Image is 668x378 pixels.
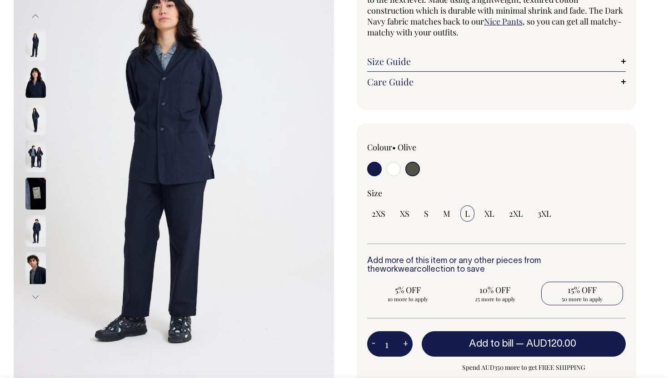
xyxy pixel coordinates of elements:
[516,339,578,348] span: —
[395,205,414,222] input: XS
[541,282,623,305] input: 15% OFF 50 more to apply
[25,215,46,247] img: dark-navy
[25,29,46,61] img: dark-navy
[533,205,556,222] input: 3XL
[469,339,513,348] span: Add to bill
[484,16,523,27] a: Nice Pants
[367,76,626,87] a: Care Guide
[546,295,618,303] span: 50 more to apply
[29,6,42,26] button: Previous
[392,142,396,153] span: •
[460,205,474,222] input: L
[25,141,46,173] img: dark-navy
[439,205,455,222] input: M
[29,287,42,308] button: Next
[372,208,385,219] span: 2XS
[398,142,416,153] label: Olive
[367,142,471,153] div: Colour
[372,284,444,295] span: 5% OFF
[367,257,626,275] h6: Add more of this item or any other pieces from the collection to save
[459,295,532,303] span: 25 more to apply
[399,335,413,353] button: +
[546,284,618,295] span: 15% OFF
[480,205,499,222] input: XL
[400,208,409,219] span: XS
[367,16,622,38] span: , so you can get all matchy-matchy with your outfits.
[504,205,528,222] input: 2XL
[419,205,433,222] input: S
[424,208,429,219] span: S
[367,335,380,353] button: -
[526,339,576,348] span: AUD120.00
[484,208,494,219] span: XL
[443,208,450,219] span: M
[465,208,470,219] span: L
[367,282,449,305] input: 5% OFF 10 more to apply
[25,178,46,210] img: dark-navy
[25,66,46,98] img: dark-navy
[422,362,626,373] span: Spend AUD350 more to get FREE SHIPPING
[509,208,523,219] span: 2XL
[454,282,536,305] input: 10% OFF 25 more to apply
[367,188,626,199] div: Size
[25,104,46,135] img: dark-navy
[372,295,444,303] span: 10 more to apply
[25,253,46,284] img: dark-navy
[367,56,626,67] a: Size Guide
[380,266,417,274] a: workwear
[422,331,626,357] button: Add to bill —AUD120.00
[538,208,551,219] span: 3XL
[367,205,390,222] input: 2XS
[459,284,532,295] span: 10% OFF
